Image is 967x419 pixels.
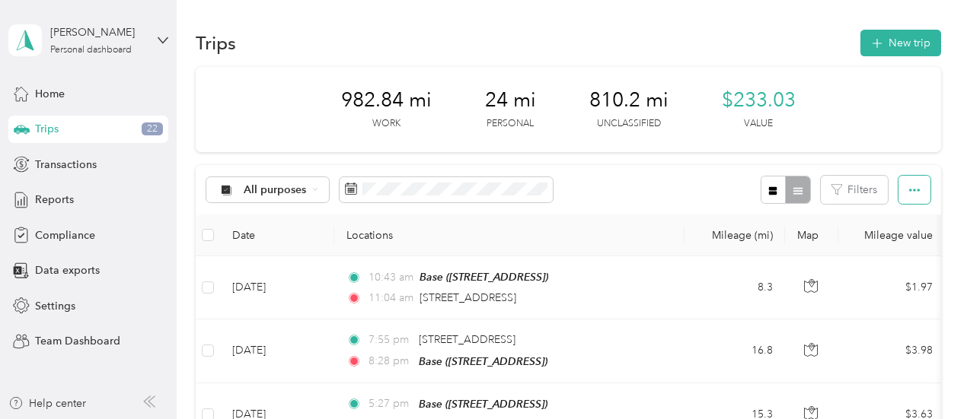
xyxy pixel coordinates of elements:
span: Base ([STREET_ADDRESS]) [419,355,547,367]
span: Compliance [35,227,95,243]
span: 10:43 am [369,269,413,286]
th: Mileage value [838,214,945,256]
span: [STREET_ADDRESS] [419,333,515,346]
span: 11:04 am [369,290,413,306]
td: 8.3 [685,256,785,319]
button: Help center [8,395,86,411]
button: Filters [821,176,888,204]
span: 24 mi [485,88,536,113]
p: Work [372,117,401,131]
span: Team Dashboard [35,333,120,349]
th: Mileage (mi) [685,214,785,256]
button: New trip [860,30,941,56]
p: Unclassified [597,117,661,131]
span: Reports [35,192,74,208]
span: 5:27 pm [369,395,412,412]
p: Value [744,117,773,131]
span: 982.84 mi [341,88,432,113]
span: 8:28 pm [369,353,412,370]
span: Transactions [35,157,97,173]
span: [STREET_ADDRESS] [420,291,516,304]
span: 22 [142,122,163,136]
td: 16.8 [685,319,785,382]
h1: Trips [196,35,236,51]
th: Locations [334,214,685,256]
div: [PERSON_NAME] [50,24,145,40]
td: [DATE] [220,319,334,382]
td: $3.98 [838,319,945,382]
span: Base ([STREET_ADDRESS]) [420,271,548,283]
th: Map [785,214,838,256]
iframe: Everlance-gr Chat Button Frame [882,334,967,419]
span: All purposes [244,185,307,195]
p: Personal [487,117,534,131]
div: Personal dashboard [50,46,132,55]
td: $1.97 [838,256,945,319]
span: Home [35,86,65,102]
span: $233.03 [722,88,796,113]
span: Base ([STREET_ADDRESS]) [419,398,547,410]
span: Trips [35,121,59,137]
td: [DATE] [220,256,334,319]
th: Date [220,214,334,256]
span: Data exports [35,262,100,278]
span: 810.2 mi [589,88,669,113]
span: Settings [35,298,75,314]
span: 7:55 pm [369,332,412,348]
